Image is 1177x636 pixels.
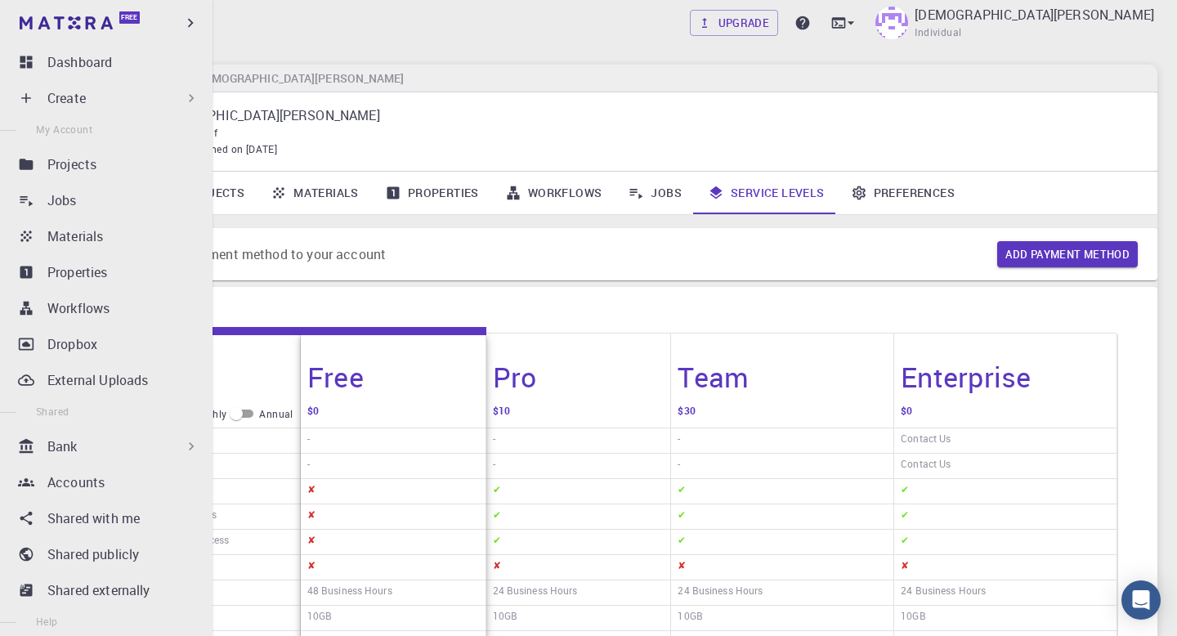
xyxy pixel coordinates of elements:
[493,557,501,578] h6: ✘
[901,557,909,578] h6: ✘
[141,105,1131,125] p: [DEMOGRAPHIC_DATA][PERSON_NAME]
[901,531,909,553] h6: ✔
[13,256,206,289] a: Properties
[187,69,404,87] h6: [DEMOGRAPHIC_DATA][PERSON_NAME]
[690,10,779,36] a: Upgrade
[196,141,277,158] span: Joined on [DATE]
[615,172,695,214] a: Jobs
[492,172,615,214] a: Workflows
[493,481,501,502] h6: ✔
[307,481,316,502] h6: ✘
[47,190,77,210] p: Jobs
[118,244,386,264] p: Please add payment method to your account
[47,298,110,318] p: Workflows
[36,615,58,628] span: Help
[901,360,1032,394] h4: Enterprise
[493,582,578,603] h6: 24 Business Hours
[493,402,510,426] h6: $10
[13,82,206,114] div: Create
[47,52,112,72] p: Dashboard
[36,123,92,136] span: My Account
[34,11,93,26] span: Support
[307,430,310,451] h6: -
[307,582,392,603] h6: 48 Business Hours
[901,430,951,451] h6: Contact Us
[47,88,86,108] p: Create
[678,607,702,629] h6: 10GB
[493,430,495,451] h6: -
[678,455,680,477] h6: -
[838,172,968,214] a: Preferences
[678,582,763,603] h6: 24 Business Hours
[13,574,206,607] a: Shared externally
[13,502,206,535] a: Shared with me
[47,370,148,390] p: External Uploads
[259,406,293,423] span: Annual
[875,7,908,39] img: Muhammad Waseem Ashraf
[678,360,749,394] h4: Team
[47,473,105,492] p: Accounts
[13,364,206,396] a: External Uploads
[901,582,986,603] h6: 24 Business Hours
[1121,580,1161,620] div: Open Intercom Messenger
[13,184,206,217] a: Jobs
[678,531,686,553] h6: ✔
[678,430,680,451] h6: -
[901,481,909,502] h6: ✔
[901,607,925,629] h6: 10GB
[47,334,97,354] p: Dropbox
[372,172,492,214] a: Properties
[307,506,316,527] h6: ✘
[307,557,316,578] h6: ✘
[678,402,695,426] h6: $30
[493,455,495,477] h6: -
[493,607,517,629] h6: 10GB
[47,226,103,246] p: Materials
[47,580,150,600] p: Shared externally
[13,466,206,499] a: Accounts
[47,508,140,528] p: Shared with me
[13,148,206,181] a: Projects
[13,292,206,325] a: Workflows
[307,455,310,477] h6: -
[997,241,1138,267] button: Add payment method
[47,155,96,174] p: Projects
[47,437,78,456] p: Bank
[20,16,113,29] img: logo
[82,69,408,87] nav: breadcrumb
[901,506,909,527] h6: ✔
[493,506,501,527] h6: ✔
[678,506,686,527] h6: ✔
[257,172,372,214] a: Materials
[13,220,206,253] a: Materials
[901,402,912,426] h6: $0
[307,607,332,629] h6: 10GB
[307,402,319,426] h6: $0
[13,538,206,571] a: Shared publicly
[915,5,1154,25] p: [DEMOGRAPHIC_DATA][PERSON_NAME]
[493,531,501,553] h6: ✔
[678,481,686,502] h6: ✔
[678,557,686,578] h6: ✘
[915,25,961,41] span: Individual
[307,360,364,394] h4: Free
[47,262,108,282] p: Properties
[493,360,537,394] h4: Pro
[13,430,206,463] div: Bank
[13,46,206,78] a: Dashboard
[901,455,951,477] h6: Contact Us
[695,172,838,214] a: Service Levels
[307,531,316,553] h6: ✘
[47,544,139,564] p: Shared publicly
[36,405,69,418] span: Shared
[13,328,206,361] a: Dropbox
